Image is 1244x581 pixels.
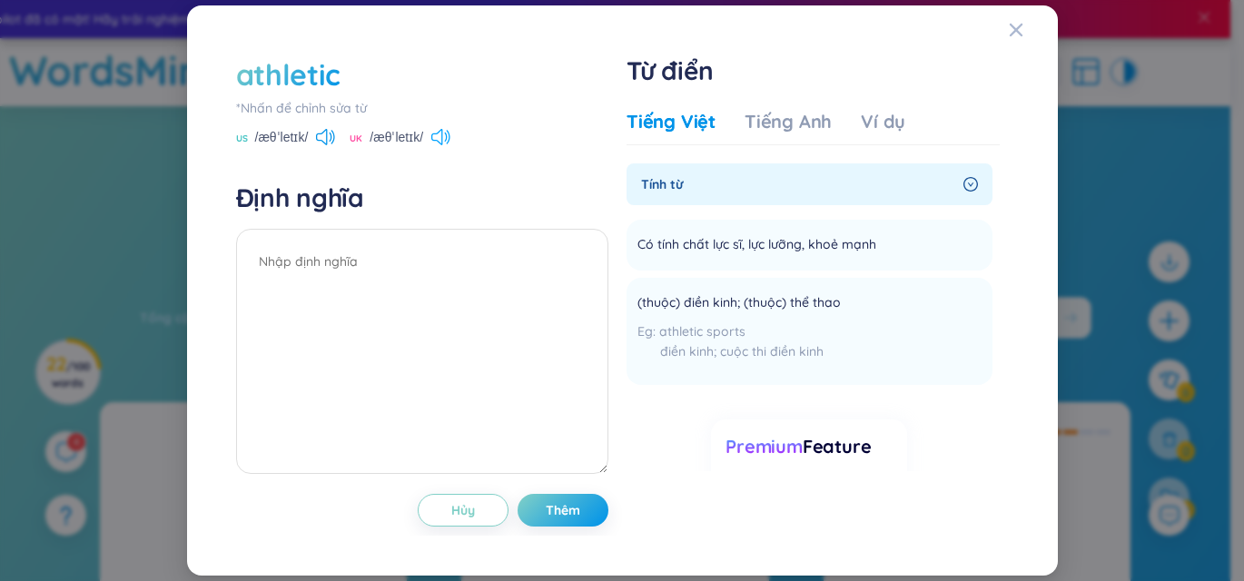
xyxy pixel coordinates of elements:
h1: Từ điển [627,54,1000,87]
div: Tiếng Việt [627,109,716,134]
span: Premium [726,435,803,458]
span: Tính từ [641,174,956,194]
span: /æθˈletɪk/ [255,127,309,147]
span: UK [350,132,362,146]
div: Tiếng Anh [745,109,832,134]
div: *Nhấn để chỉnh sửa từ [236,98,609,118]
span: /æθˈletɪk/ [370,127,423,147]
span: right-circle [963,177,978,192]
span: Có tính chất lực sĩ, lực lưỡng, khoẻ mạnh [637,234,876,256]
div: athletic [236,54,341,94]
h4: Định nghĩa [236,182,609,214]
div: Feature [726,434,893,459]
div: điền kinh; cuộc thi điền kinh [637,341,864,361]
div: Ví dụ [861,109,905,134]
span: (thuộc) điền kinh; (thuộc) thể thao [637,292,841,314]
span: Hủy [451,501,475,519]
span: US [236,132,248,146]
button: Close [1009,5,1058,54]
span: Thêm [546,501,580,519]
span: athletic sports [659,323,745,340]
